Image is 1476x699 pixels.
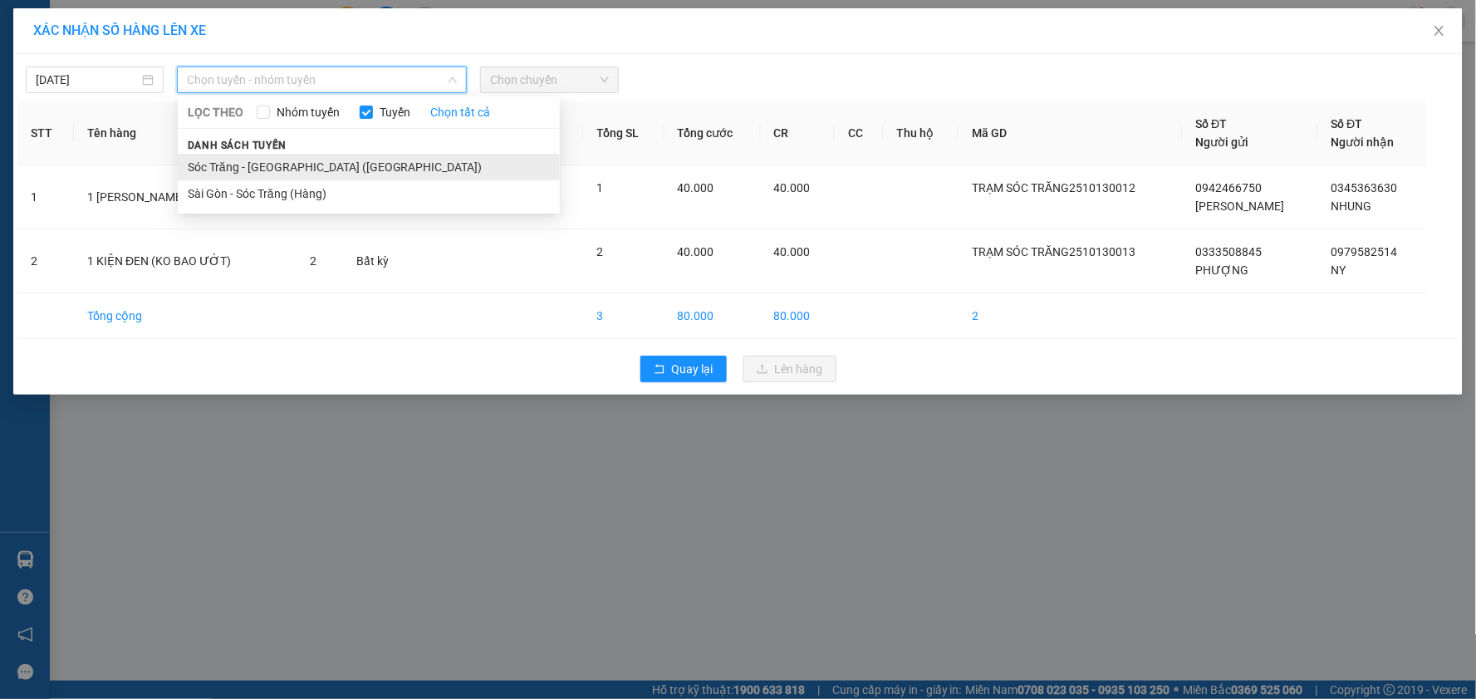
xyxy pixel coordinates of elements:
[178,180,560,207] li: Sài Gòn - Sóc Trăng (Hàng)
[1433,24,1446,37] span: close
[959,293,1182,339] td: 2
[596,181,603,194] span: 1
[343,229,412,293] td: Bất kỳ
[270,103,346,121] span: Nhóm tuyến
[774,245,811,258] span: 40.000
[672,360,713,378] span: Quay lại
[583,293,664,339] td: 3
[36,71,139,89] input: 13/10/2025
[583,101,664,165] th: Tổng SL
[448,75,458,85] span: down
[1331,135,1395,149] span: Người nhận
[1331,181,1398,194] span: 0345363630
[7,115,171,175] span: Gửi:
[884,101,959,165] th: Thu hộ
[17,229,74,293] td: 2
[1196,199,1285,213] span: [PERSON_NAME]
[373,103,417,121] span: Tuyến
[1196,245,1263,258] span: 0333508845
[972,181,1135,194] span: TRẠM SÓC TRĂNG2510130012
[1331,245,1398,258] span: 0979582514
[178,138,297,153] span: Danh sách tuyến
[1416,8,1463,55] button: Close
[1196,135,1249,149] span: Người gửi
[74,101,297,165] th: Tên hàng
[972,245,1135,258] span: TRẠM SÓC TRĂNG2510130013
[1331,263,1346,277] span: NY
[640,356,727,382] button: rollbackQuay lại
[490,67,608,92] span: Chọn chuyến
[959,101,1182,165] th: Mã GD
[74,293,297,339] td: Tổng cộng
[430,103,490,121] a: Chọn tất cả
[247,20,319,52] p: Ngày giờ in:
[98,52,215,65] span: TP.HCM -SÓC TRĂNG
[664,293,761,339] td: 80.000
[835,101,884,165] th: CC
[178,154,560,180] li: Sóc Trăng - [GEOGRAPHIC_DATA] ([GEOGRAPHIC_DATA])
[596,245,603,258] span: 2
[96,69,230,86] strong: PHIẾU GỬI HÀNG
[310,254,316,268] span: 2
[774,181,811,194] span: 40.000
[74,229,297,293] td: 1 KIỆN ĐEN (KO BAO ƯỚT)
[187,67,457,92] span: Chọn tuyến - nhóm tuyến
[654,363,665,377] span: rollback
[1331,199,1372,213] span: NHUNG
[17,165,74,229] td: 1
[1196,117,1228,130] span: Số ĐT
[247,36,319,52] span: [DATE]
[17,101,74,165] th: STT
[1331,117,1363,130] span: Số ĐT
[74,165,297,229] td: 1 [PERSON_NAME] (K BAO HƯ)
[1196,181,1263,194] span: 0942466750
[7,115,171,175] span: Trạm Sóc Trăng
[761,101,835,165] th: CR
[1196,263,1249,277] span: PHƯỢNG
[106,9,220,45] strong: XE KHÁCH MỸ DUYÊN
[678,181,714,194] span: 40.000
[188,103,243,121] span: LỌC THEO
[33,22,206,38] span: XÁC NHẬN SỐ HÀNG LÊN XE
[664,101,761,165] th: Tổng cước
[678,245,714,258] span: 40.000
[743,356,836,382] button: uploadLên hàng
[761,293,835,339] td: 80.000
